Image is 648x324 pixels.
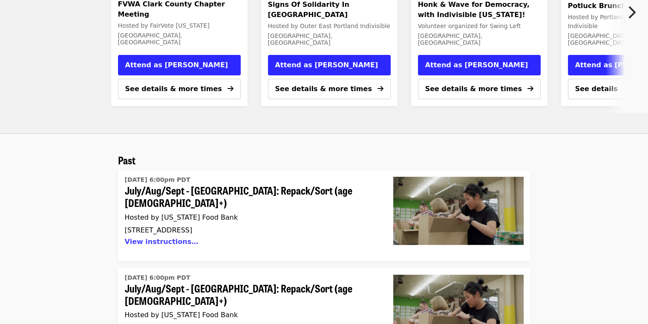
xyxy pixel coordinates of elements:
a: July/Aug/Sept - Portland: Repack/Sort (age 8+) [386,170,530,261]
i: arrow-right icon [228,85,233,93]
div: [GEOGRAPHIC_DATA], [GEOGRAPHIC_DATA] [268,32,391,47]
span: July/Aug/Sept - [GEOGRAPHIC_DATA]: Repack/Sort (age [DEMOGRAPHIC_DATA]+) [125,184,373,209]
span: Attend as [PERSON_NAME] [425,60,533,70]
div: [GEOGRAPHIC_DATA], [GEOGRAPHIC_DATA] [118,32,241,46]
button: View instructions… [125,238,199,246]
span: Hosted by Outer East Portland Indivisible [268,23,390,29]
i: arrow-right icon [377,85,383,93]
button: See details & more times [268,79,391,99]
span: See details & more times [125,85,222,93]
span: Past [118,152,135,167]
a: July/Aug/Sept - Portland: Repack/Sort (age 8+) [125,173,373,251]
span: Attend as [PERSON_NAME] [125,60,233,70]
time: [DATE] 6:00pm PDT [125,175,190,184]
button: See details & more times [118,79,241,99]
i: arrow-right icon [527,85,533,93]
span: See details [575,85,618,93]
div: [GEOGRAPHIC_DATA], [GEOGRAPHIC_DATA] [418,32,541,47]
div: [STREET_ADDRESS] [125,226,373,234]
span: Hosted by FairVote [US_STATE] [118,22,210,29]
span: See details & more times [275,85,372,93]
button: Attend as [PERSON_NAME] [118,55,241,75]
img: July/Aug/Sept - Portland: Repack/Sort (age 8+) [393,177,524,245]
span: Attend as [PERSON_NAME] [275,60,383,70]
span: See details & more times [425,85,522,93]
span: July/Aug/Sept - [GEOGRAPHIC_DATA]: Repack/Sort (age [DEMOGRAPHIC_DATA]+) [125,282,373,307]
time: [DATE] 6:00pm PDT [125,273,190,282]
button: Next item [620,0,648,24]
i: chevron-right icon [627,4,636,20]
button: Attend as [PERSON_NAME] [418,55,541,75]
span: Hosted by [US_STATE] Food Bank [125,311,238,319]
span: Volunteer organized for Swing Left [418,23,521,29]
button: Attend as [PERSON_NAME] [268,55,391,75]
button: See details & more times [418,79,541,99]
span: Hosted by [US_STATE] Food Bank [125,213,238,221]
